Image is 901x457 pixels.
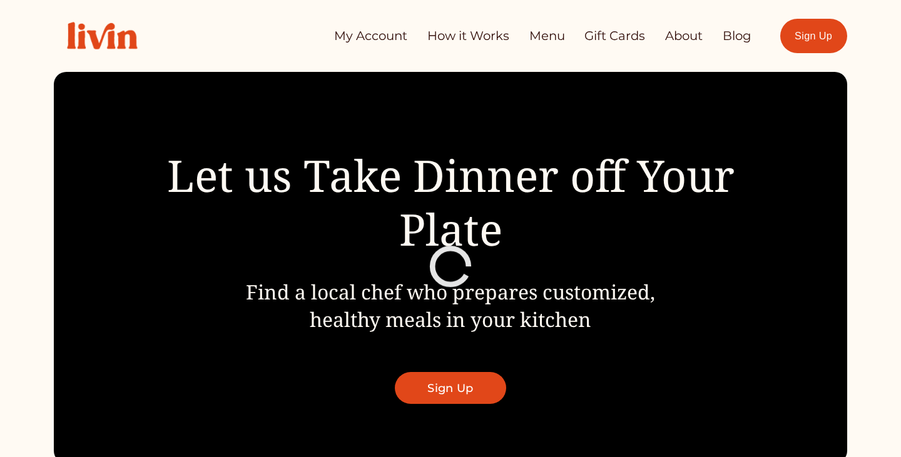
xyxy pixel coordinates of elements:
a: Gift Cards [584,24,645,48]
span: Let us Take Dinner off Your Plate [167,145,746,258]
span: Find a local chef who prepares customized, healthy meals in your kitchen [246,278,655,332]
a: Sign Up [395,372,506,404]
a: Menu [529,24,565,48]
a: Sign Up [780,19,847,53]
a: My Account [334,24,407,48]
a: Blog [723,24,751,48]
img: Livin [54,9,150,63]
a: About [665,24,703,48]
a: How it Works [427,24,509,48]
